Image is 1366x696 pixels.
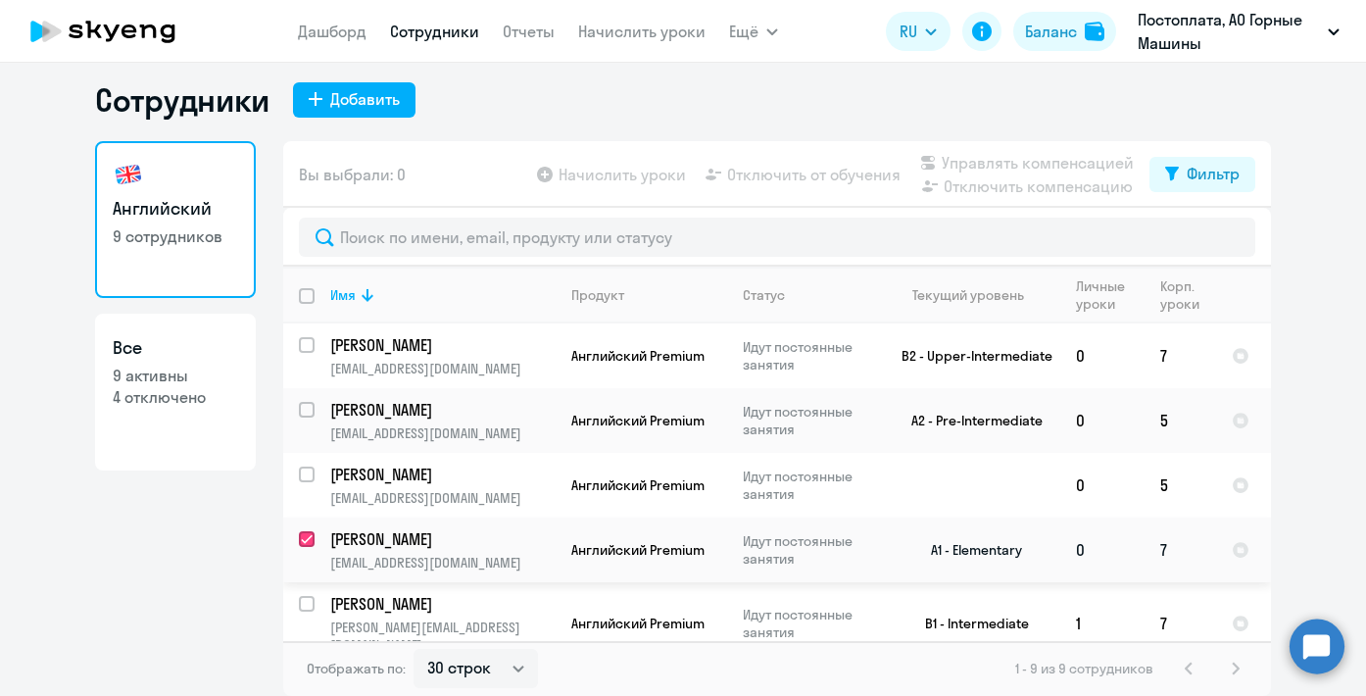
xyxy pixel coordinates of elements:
div: Личные уроки [1076,277,1144,313]
td: 7 [1145,518,1216,582]
span: Английский Premium [571,541,705,559]
a: Начислить уроки [578,22,706,41]
button: RU [886,12,951,51]
span: Отображать по: [307,660,406,677]
a: Сотрудники [390,22,479,41]
td: B1 - Intermediate [878,582,1060,665]
div: Имя [330,286,555,304]
a: Все9 активны4 отключено [95,314,256,471]
div: Корп. уроки [1160,277,1202,313]
div: Баланс [1025,20,1077,43]
p: [PERSON_NAME][EMAIL_ADDRESS][DOMAIN_NAME] [330,619,555,654]
p: [PERSON_NAME] [330,334,552,356]
td: 1 [1060,582,1145,665]
p: Идут постоянные занятия [743,532,877,568]
p: [PERSON_NAME] [330,464,552,485]
p: [PERSON_NAME] [330,399,552,421]
div: Имя [330,286,356,304]
div: Статус [743,286,877,304]
div: Продукт [571,286,624,304]
td: 0 [1060,518,1145,582]
h3: Все [113,335,238,361]
span: Английский Premium [571,476,705,494]
p: 9 сотрудников [113,225,238,247]
p: [PERSON_NAME] [330,593,552,615]
a: Английский9 сотрудников [95,141,256,298]
div: Корп. уроки [1160,277,1215,313]
a: Дашборд [298,22,366,41]
span: RU [900,20,917,43]
a: [PERSON_NAME] [330,334,555,356]
a: [PERSON_NAME] [330,464,555,485]
td: 7 [1145,323,1216,388]
span: Вы выбрали: 0 [299,163,406,186]
span: Английский Premium [571,412,705,429]
p: [EMAIL_ADDRESS][DOMAIN_NAME] [330,554,555,572]
p: [EMAIL_ADDRESS][DOMAIN_NAME] [330,489,555,507]
h1: Сотрудники [95,80,269,120]
button: Постоплата, АО Горные Машины [1128,8,1349,55]
p: Идут постоянные занятия [743,403,877,438]
td: 7 [1145,582,1216,665]
div: Фильтр [1187,162,1240,185]
span: 1 - 9 из 9 сотрудников [1015,660,1153,677]
div: Текущий уровень [894,286,1059,304]
td: 0 [1060,323,1145,388]
h3: Английский [113,196,238,222]
img: english [113,159,144,190]
img: balance [1085,22,1104,41]
p: Идут постоянные занятия [743,606,877,641]
td: B2 - Upper-Intermediate [878,323,1060,388]
p: 4 отключено [113,386,238,408]
a: [PERSON_NAME] [330,528,555,550]
button: Фильтр [1149,157,1255,192]
p: Идут постоянные занятия [743,338,877,373]
button: Ещё [729,12,778,51]
button: Балансbalance [1013,12,1116,51]
td: A2 - Pre-Intermediate [878,388,1060,453]
p: [EMAIL_ADDRESS][DOMAIN_NAME] [330,424,555,442]
div: Текущий уровень [912,286,1024,304]
td: 5 [1145,453,1216,518]
a: Отчеты [503,22,555,41]
td: A1 - Elementary [878,518,1060,582]
p: Идут постоянные занятия [743,468,877,503]
span: Ещё [729,20,758,43]
div: Продукт [571,286,726,304]
td: 0 [1060,388,1145,453]
p: 9 активны [113,365,238,386]
span: Английский Premium [571,347,705,365]
button: Добавить [293,82,415,118]
div: Статус [743,286,785,304]
p: [EMAIL_ADDRESS][DOMAIN_NAME] [330,360,555,377]
a: [PERSON_NAME] [330,399,555,421]
span: Английский Premium [571,615,705,632]
div: Личные уроки [1076,277,1131,313]
a: [PERSON_NAME] [330,593,555,615]
p: Постоплата, АО Горные Машины [1138,8,1320,55]
div: Добавить [330,87,400,111]
td: 0 [1060,453,1145,518]
input: Поиск по имени, email, продукту или статусу [299,218,1255,257]
p: [PERSON_NAME] [330,528,552,550]
td: 5 [1145,388,1216,453]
